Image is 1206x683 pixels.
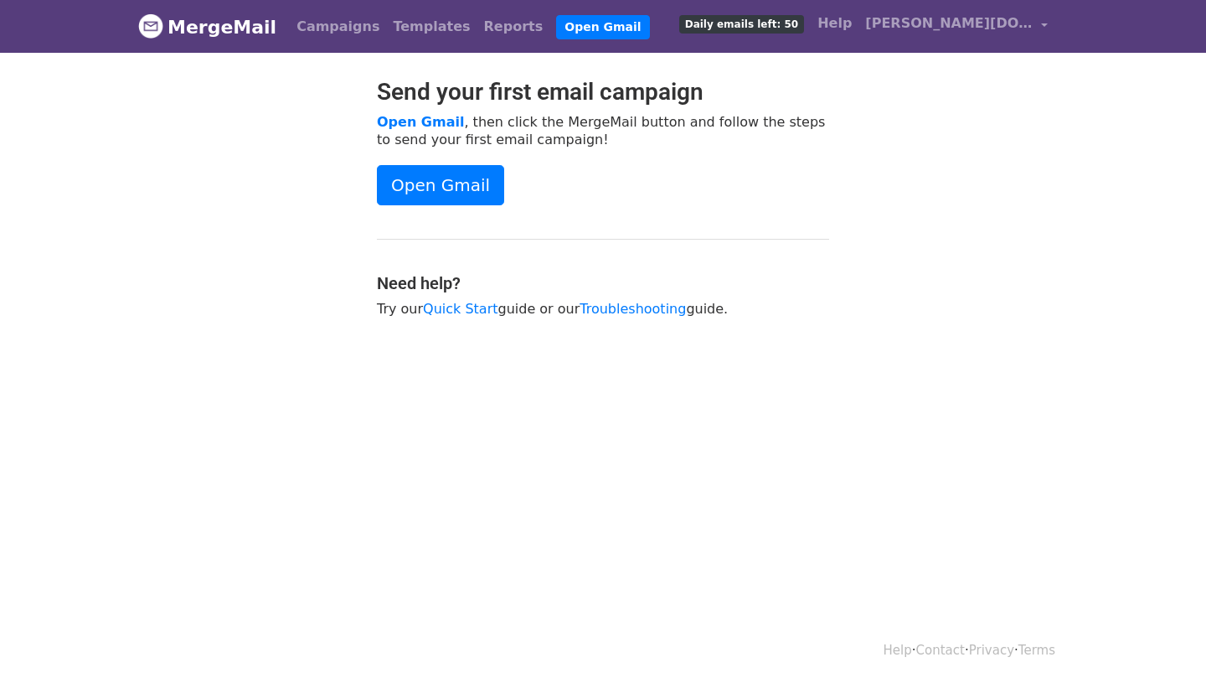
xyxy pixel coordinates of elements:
[138,9,276,44] a: MergeMail
[858,7,1054,46] a: [PERSON_NAME][DOMAIN_NAME][EMAIL_ADDRESS][DOMAIN_NAME]
[423,301,497,317] a: Quick Start
[580,301,686,317] a: Troubleshooting
[377,114,464,130] a: Open Gmail
[916,643,965,658] a: Contact
[556,15,649,39] a: Open Gmail
[377,300,829,318] p: Try our guide or our guide.
[811,7,858,40] a: Help
[477,10,550,44] a: Reports
[865,13,1033,34] span: [PERSON_NAME][DOMAIN_NAME][EMAIL_ADDRESS][DOMAIN_NAME]
[290,10,386,44] a: Campaigns
[377,78,829,106] h2: Send your first email campaign
[377,113,829,148] p: , then click the MergeMail button and follow the steps to send your first email campaign!
[1018,643,1055,658] a: Terms
[679,15,804,34] span: Daily emails left: 50
[138,13,163,39] img: MergeMail logo
[969,643,1014,658] a: Privacy
[377,165,504,205] a: Open Gmail
[884,643,912,658] a: Help
[386,10,477,44] a: Templates
[673,7,811,40] a: Daily emails left: 50
[377,273,829,293] h4: Need help?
